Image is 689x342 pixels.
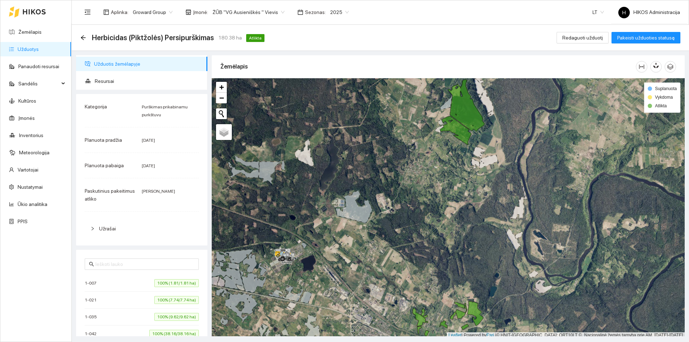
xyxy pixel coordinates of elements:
a: Užduotys [18,46,39,52]
span: arrow-left [80,35,86,41]
span: Atlikta [246,34,264,42]
span: LT [592,7,604,18]
span: + [219,83,224,92]
span: [DATE] [142,163,155,168]
a: Kultūros [18,98,36,104]
div: Žemėlapis [220,56,636,77]
span: Herbicidas (Piktžolės) Persipurškimas [92,32,214,43]
span: Pakeisti užduoties statusą [617,34,675,42]
span: right [90,226,95,231]
span: − [219,93,224,102]
span: H [622,7,626,18]
span: Planuota pabaiga [85,163,124,168]
div: | Powered by © HNIT-[GEOGRAPHIC_DATA]; ORT10LT ©, Nacionalinė žemės tarnyba prie AM, [DATE]-[DATE] [447,332,685,338]
span: Purškimas prikabinamu purkštuvu [142,104,188,117]
div: Atgal [80,35,86,41]
span: Suplanuota [655,86,677,91]
span: [DATE] [142,138,155,143]
span: 1-007 [85,280,100,287]
span: 100% (38.16/38.16 ha) [149,330,199,338]
a: Zoom in [216,82,227,93]
a: Inventorius [19,132,43,138]
span: layout [103,9,109,15]
span: Sezonas : [305,8,326,16]
span: ŽŪB "VG Ausieniškės " Vievis [212,7,285,18]
span: Įmonė : [193,8,208,16]
span: Redaguoti užduotį [562,34,603,42]
span: Groward Group [133,7,173,18]
input: Ieškoti lauko [95,260,194,268]
span: shop [186,9,191,15]
button: column-width [636,61,647,72]
span: Užrašai [99,226,116,231]
span: HIKOS Administracija [618,9,680,15]
span: 180.38 ha [218,34,242,42]
span: Resursai [95,74,202,88]
span: Sandėlis [18,76,59,91]
span: 100% (9.62/9.62 ha) [154,313,199,321]
span: menu-fold [84,9,91,15]
span: Planuota pradžia [85,137,122,143]
a: Įmonės [18,115,35,121]
a: Panaudoti resursai [18,64,59,69]
span: | [495,333,496,338]
span: calendar [297,9,303,15]
a: Zoom out [216,93,227,103]
span: search [89,262,94,267]
span: Kategorija [85,104,107,109]
a: Esri [487,333,494,338]
span: Vykdoma [655,95,673,100]
a: Žemėlapis [18,29,42,35]
a: Leaflet [449,333,461,338]
span: 1-021 [85,296,100,304]
a: Nustatymai [18,184,43,190]
span: Paskutinius pakeitimus atliko [85,188,135,202]
a: Layers [216,124,232,140]
a: Meteorologija [19,150,50,155]
div: Užrašai [85,220,199,237]
span: 1-035 [85,313,100,320]
a: Ūkio analitika [18,201,47,207]
span: Aplinka : [111,8,128,16]
span: [PERSON_NAME] [142,189,175,194]
a: Vartotojai [18,167,38,173]
span: Atlikta [655,103,667,108]
span: 100% (7.74/7.74 ha) [154,296,199,304]
a: Redaguoti užduotį [557,35,609,41]
button: Initiate a new search [216,108,227,119]
span: column-width [636,64,647,70]
span: 2025 [330,7,349,18]
button: Redaguoti užduotį [557,32,609,43]
a: PPIS [18,219,28,224]
span: Užduotis žemėlapyje [94,57,202,71]
button: Pakeisti užduoties statusą [611,32,680,43]
button: menu-fold [80,5,95,19]
span: 1-042 [85,330,100,337]
span: 100% (1.81/1.81 ha) [154,279,199,287]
